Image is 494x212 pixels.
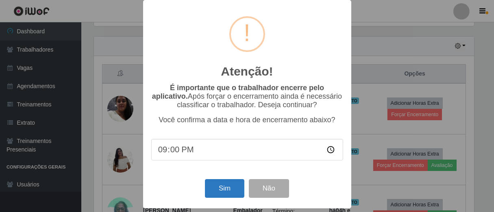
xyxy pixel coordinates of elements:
b: É importante que o trabalhador encerre pelo aplicativo. [152,84,324,100]
button: Não [249,179,289,198]
p: Você confirma a data e hora de encerramento abaixo? [151,116,343,124]
button: Sim [205,179,244,198]
h2: Atenção! [221,64,273,79]
p: Após forçar o encerramento ainda é necessário classificar o trabalhador. Deseja continuar? [151,84,343,109]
